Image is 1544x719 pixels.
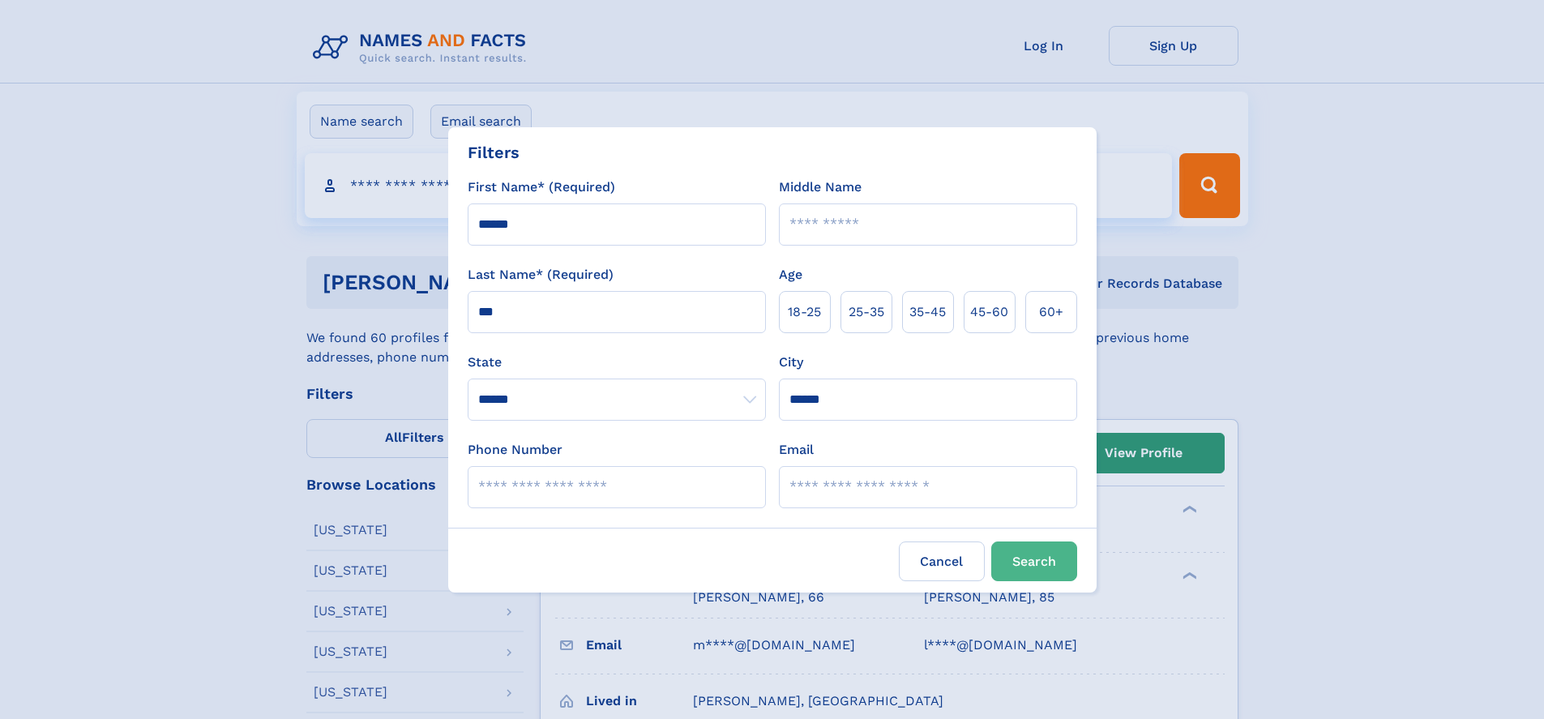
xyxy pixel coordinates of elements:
[991,541,1077,581] button: Search
[468,440,562,460] label: Phone Number
[779,265,802,285] label: Age
[970,302,1008,322] span: 45‑60
[899,541,985,581] label: Cancel
[779,353,803,372] label: City
[1039,302,1063,322] span: 60+
[468,353,766,372] label: State
[779,440,814,460] label: Email
[909,302,946,322] span: 35‑45
[468,178,615,197] label: First Name* (Required)
[779,178,862,197] label: Middle Name
[788,302,821,322] span: 18‑25
[468,265,614,285] label: Last Name* (Required)
[849,302,884,322] span: 25‑35
[468,140,520,165] div: Filters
